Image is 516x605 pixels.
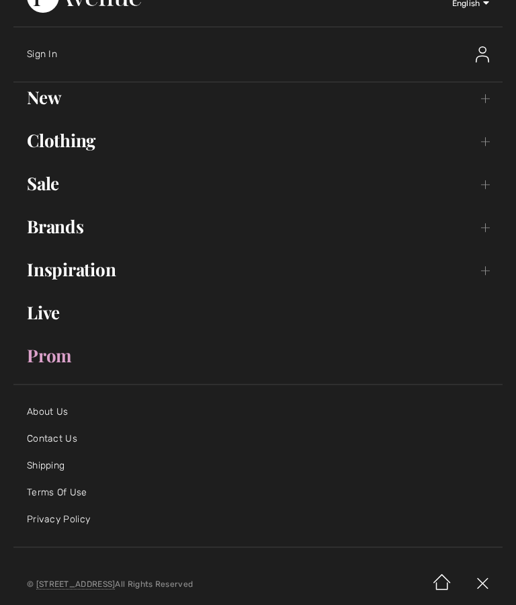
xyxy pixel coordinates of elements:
a: Privacy Policy [27,514,90,525]
img: Sign In [476,46,489,63]
a: Terms Of Use [27,487,87,498]
a: Brands [13,212,503,241]
p: © All Rights Reserved [27,579,304,589]
a: Sign InSign In [27,33,503,76]
a: Inspiration [13,255,503,284]
a: Shipping [27,460,64,471]
span: Sign In [27,48,57,60]
a: Clothing [13,126,503,155]
a: New [13,83,503,112]
a: Live [13,298,503,327]
a: Sale [13,169,503,198]
a: Contact Us [27,433,77,444]
img: X [462,563,503,605]
a: About Us [27,406,68,417]
a: Prom [13,341,503,370]
img: Home [422,563,462,605]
